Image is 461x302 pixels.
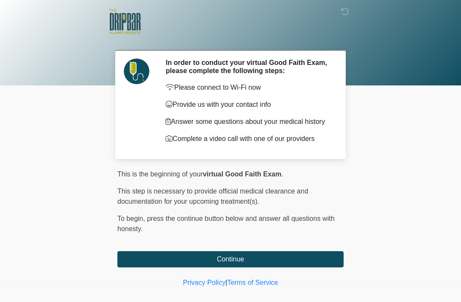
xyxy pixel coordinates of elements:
p: Complete a video call with one of our providers [166,134,331,144]
img: The DRIPBaR - Alamo Heights Logo [109,6,141,37]
p: Provide us with your contact info [166,100,331,110]
button: Continue [117,251,344,267]
p: Answer some questions about your medical history [166,117,331,127]
p: Please connect to Wi-Fi now [166,82,331,93]
a: Privacy Policy [183,279,226,286]
span: This step is necessary to provide official medical clearance and documentation for your upcoming ... [117,188,308,205]
a: | [225,279,227,286]
span: To begin, [117,215,147,222]
span: press the continue button below and answer all questions with honesty. [117,215,335,232]
span: This is the beginning of your [117,170,203,178]
a: Terms of Service [227,279,278,286]
strong: virtual Good Faith Exam [203,170,281,178]
h2: In order to conduct your virtual Good Faith Exam, please complete the following steps: [166,59,331,75]
span: . [281,170,283,178]
img: Agent Avatar [124,59,149,84]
